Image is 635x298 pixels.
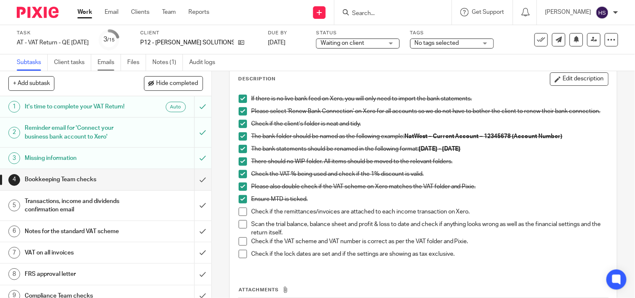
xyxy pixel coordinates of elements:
[472,9,504,15] span: Get Support
[251,107,608,116] p: Please select 'Renew Bank Connection' on Xero for all accounts so we do not have to bother the cl...
[144,76,203,90] button: Hide completed
[251,132,608,141] p: The bank folder should be named as the following example:
[596,6,609,19] img: svg%3E
[25,195,132,216] h1: Transactions, income and dividends confirmation email
[251,95,608,103] p: If there is no live bank feed on Xero, you will only need to import the bank statements.
[131,8,149,16] a: Clients
[8,268,20,280] div: 8
[108,38,115,42] small: /15
[17,39,89,47] div: AT - VAT Return - QE 31-08-2025
[17,54,48,71] a: Subtasks
[251,237,608,246] p: Check if the VAT scheme and VAT number is correct as per the VAT folder and Pixie.
[77,8,92,16] a: Work
[25,173,132,186] h1: Bookkeeping Team checks
[251,182,608,191] p: Please also double check if the VAT scheme on Xero matches the VAT folder and Pixie.
[251,195,608,203] p: Ensure MTD is ticked.
[25,268,132,280] h1: FRS approval letter
[17,30,89,36] label: Task
[238,76,275,82] p: Description
[251,208,608,216] p: Check if the remittances/invoices are attached to each income transaction on Xero.
[25,152,132,164] h1: Missing information
[251,120,608,128] p: Check if the client’s folder is neat and tidy.
[8,76,54,90] button: + Add subtask
[127,54,146,71] a: Files
[410,30,494,36] label: Tags
[8,247,20,259] div: 7
[351,10,427,18] input: Search
[140,39,234,47] p: P12 - [PERSON_NAME] SOLUTIONS LTD
[321,40,364,46] span: Waiting on client
[162,8,176,16] a: Team
[105,8,118,16] a: Email
[166,102,186,112] div: Auto
[8,200,20,211] div: 5
[404,134,563,139] strong: NatWest – Current Account – 12345678 (Account Number)
[54,54,91,71] a: Client tasks
[25,247,132,259] h1: VAT on all invoices
[25,100,132,113] h1: It's time to complete your VAT Return!
[25,122,132,143] h1: Reminder email for 'Connect your business bank account to Xero'
[104,35,115,44] div: 3
[545,8,591,16] p: [PERSON_NAME]
[17,39,89,47] div: AT - VAT Return - QE [DATE]
[251,170,608,178] p: Check the VAT % being used and check if the 1% discount is valid.
[8,174,20,186] div: 4
[8,127,20,139] div: 2
[98,54,121,71] a: Emails
[419,146,461,152] strong: [DATE] - [DATE]
[8,101,20,113] div: 1
[268,30,306,36] label: Due by
[251,250,608,258] p: Check if the lock dates are set and if the settings are showing as tax exclusive.
[189,54,221,71] a: Audit logs
[140,30,257,36] label: Client
[316,30,400,36] label: Status
[251,157,608,166] p: There should no WIP folder. All items should be moved to the relevant folders.
[550,72,609,86] button: Edit description
[415,40,459,46] span: No tags selected
[152,54,183,71] a: Notes (1)
[188,8,209,16] a: Reports
[268,40,285,46] span: [DATE]
[251,220,608,237] p: Scan the trial balance, balance sheet and profit & loss to date and check if anything looks wrong...
[8,152,20,164] div: 3
[157,80,198,87] span: Hide completed
[239,288,279,292] span: Attachments
[251,145,608,153] p: The bank statements should be renamed in the following format:
[8,226,20,237] div: 6
[17,7,59,18] img: Pixie
[25,225,132,238] h1: Notes for the standard VAT scheme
